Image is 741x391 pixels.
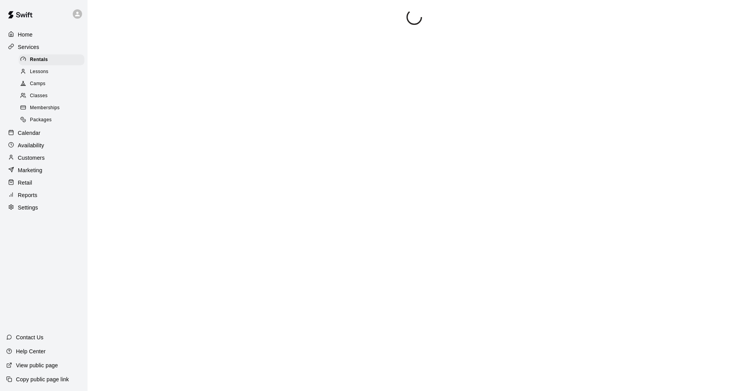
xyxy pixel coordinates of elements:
[18,129,40,137] p: Calendar
[30,56,48,64] span: Rentals
[6,29,81,40] a: Home
[18,179,32,187] p: Retail
[18,191,37,199] p: Reports
[18,204,38,211] p: Settings
[18,43,39,51] p: Services
[6,41,81,53] a: Services
[19,102,88,114] a: Memberships
[30,104,60,112] span: Memberships
[19,54,88,66] a: Rentals
[19,114,88,126] a: Packages
[18,141,44,149] p: Availability
[18,154,45,162] p: Customers
[30,116,52,124] span: Packages
[6,164,81,176] a: Marketing
[6,189,81,201] a: Reports
[18,31,33,38] p: Home
[19,66,84,77] div: Lessons
[16,361,58,369] p: View public page
[16,347,46,355] p: Help Center
[19,90,88,102] a: Classes
[6,202,81,213] a: Settings
[18,166,42,174] p: Marketing
[30,68,49,76] span: Lessons
[6,127,81,139] a: Calendar
[16,375,69,383] p: Copy public page link
[19,79,84,89] div: Camps
[30,92,47,100] span: Classes
[19,54,84,65] div: Rentals
[6,140,81,151] a: Availability
[19,103,84,113] div: Memberships
[30,80,46,88] span: Camps
[19,91,84,101] div: Classes
[6,152,81,164] a: Customers
[19,66,88,78] a: Lessons
[16,333,44,341] p: Contact Us
[6,177,81,189] a: Retail
[19,115,84,126] div: Packages
[19,78,88,90] a: Camps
